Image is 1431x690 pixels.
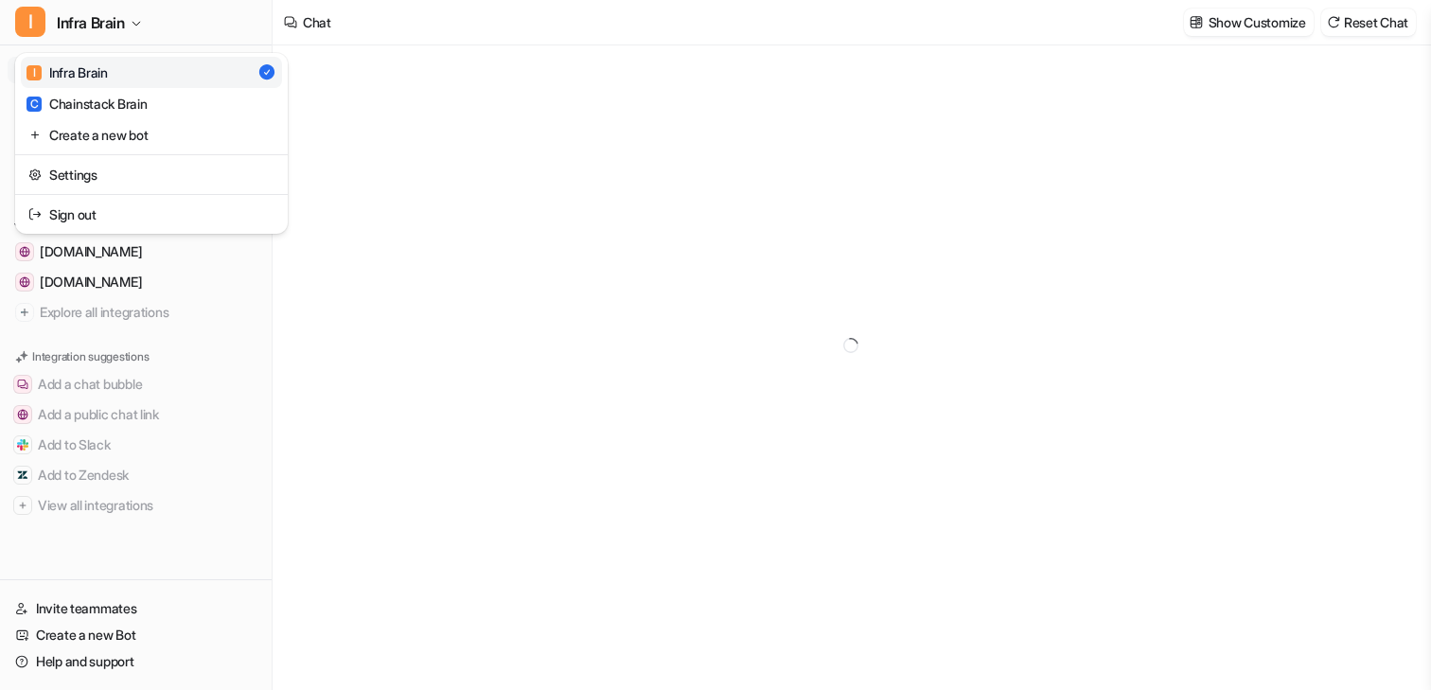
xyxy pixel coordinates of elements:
[26,97,42,112] span: C
[28,125,42,145] img: reset
[26,65,42,80] span: I
[28,165,42,185] img: reset
[15,7,45,37] span: I
[26,94,148,114] div: Chainstack Brain
[21,159,282,190] a: Settings
[28,204,42,224] img: reset
[21,199,282,230] a: Sign out
[26,62,108,82] div: Infra Brain
[21,119,282,150] a: Create a new bot
[57,9,125,36] span: Infra Brain
[15,53,288,234] div: IInfra Brain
